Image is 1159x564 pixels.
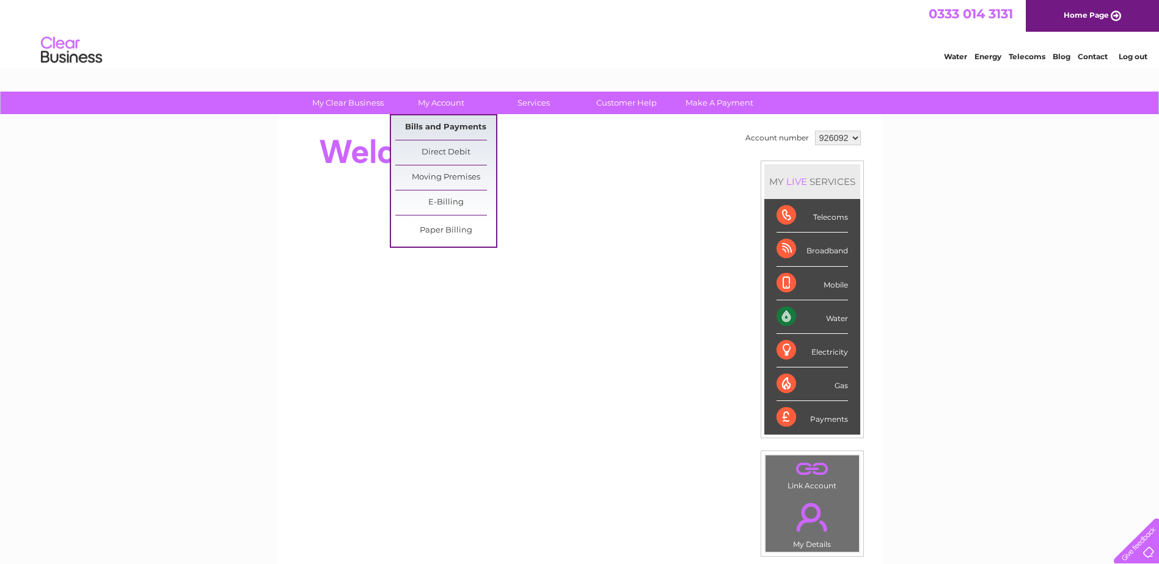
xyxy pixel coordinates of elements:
[1009,52,1045,61] a: Telecoms
[765,493,860,552] td: My Details
[974,52,1001,61] a: Energy
[929,6,1013,21] a: 0333 014 3131
[777,367,848,401] div: Gas
[777,401,848,434] div: Payments
[764,164,860,199] div: MY SERVICES
[777,300,848,334] div: Water
[944,52,967,61] a: Water
[777,233,848,266] div: Broadband
[769,458,856,480] a: .
[1053,52,1070,61] a: Blog
[777,267,848,300] div: Mobile
[769,496,856,538] a: .
[395,140,496,165] a: Direct Debit
[1078,52,1108,61] a: Contact
[777,334,848,367] div: Electricity
[483,92,584,114] a: Services
[576,92,677,114] a: Customer Help
[395,115,496,140] a: Bills and Payments
[298,92,398,114] a: My Clear Business
[777,199,848,233] div: Telecoms
[784,176,810,187] div: LIVE
[395,190,496,215] a: E-Billing
[742,128,812,148] td: Account number
[395,219,496,243] a: Paper Billing
[669,92,770,114] a: Make A Payment
[40,32,103,69] img: logo.png
[765,455,860,493] td: Link Account
[390,92,491,114] a: My Account
[395,165,496,190] a: Moving Premises
[291,7,869,59] div: Clear Business is a trading name of Verastar Limited (registered in [GEOGRAPHIC_DATA] No. 3667643...
[1119,52,1147,61] a: Log out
